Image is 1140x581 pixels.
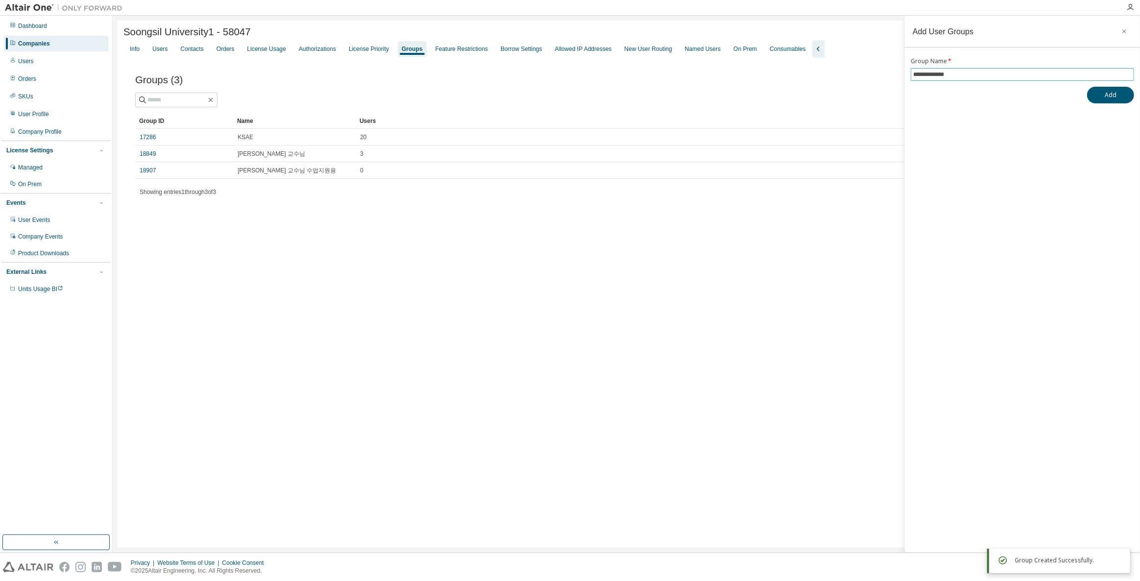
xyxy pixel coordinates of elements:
img: Altair One [5,3,127,13]
span: Units Usage BI [18,286,63,292]
div: Groups [402,45,423,53]
span: [PERSON_NAME] 교수님 [238,150,305,158]
span: 0 [360,167,364,174]
img: facebook.svg [59,562,70,572]
div: Company Profile [18,128,62,136]
div: User Events [18,216,50,224]
div: Cookie Consent [222,559,269,567]
span: Soongsil University1 - 58047 [123,26,251,38]
div: Dashboard [18,22,47,30]
label: Group Name [911,57,1134,65]
div: Users [18,57,33,65]
span: KSAE [238,133,253,141]
div: License Usage [247,45,286,53]
div: Managed [18,164,43,171]
div: Website Terms of Use [157,559,222,567]
div: Name [237,113,352,129]
div: Group Created Successfully. [1015,555,1122,566]
div: User Profile [18,110,49,118]
span: Groups (3) [135,74,183,86]
img: youtube.svg [108,562,122,572]
img: instagram.svg [75,562,86,572]
a: 17286 [140,133,156,141]
div: Orders [217,45,235,53]
img: altair_logo.svg [3,562,53,572]
a: 18907 [140,167,156,174]
div: Authorizations [299,45,336,53]
div: Events [6,199,25,207]
a: 18849 [140,150,156,158]
div: Privacy [131,559,157,567]
button: Add [1087,87,1134,103]
div: On Prem [18,180,42,188]
div: Orders [18,75,36,83]
div: License Priority [349,45,389,53]
div: Company Events [18,233,63,241]
p: © 2025 Altair Engineering, Inc. All Rights Reserved. [131,567,270,575]
div: Named Users [685,45,721,53]
div: Borrow Settings [501,45,542,53]
div: New User Routing [624,45,672,53]
div: Users [152,45,168,53]
div: External Links [6,268,47,276]
div: Users [360,113,1090,129]
span: 20 [360,133,366,141]
span: 3 [360,150,364,158]
div: SKUs [18,93,33,100]
span: [PERSON_NAME] 교수님 수업지원용 [238,167,336,174]
div: Product Downloads [18,249,69,257]
span: Showing entries 1 through 3 of 3 [140,189,216,195]
div: License Settings [6,146,53,154]
div: Group ID [139,113,229,129]
div: Feature Restrictions [436,45,488,53]
div: Allowed IP Addresses [555,45,612,53]
div: Add User Groups [913,27,973,35]
div: Companies [18,40,50,48]
div: On Prem [733,45,757,53]
img: linkedin.svg [92,562,102,572]
div: Info [130,45,140,53]
div: Consumables [770,45,805,53]
div: Contacts [180,45,203,53]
